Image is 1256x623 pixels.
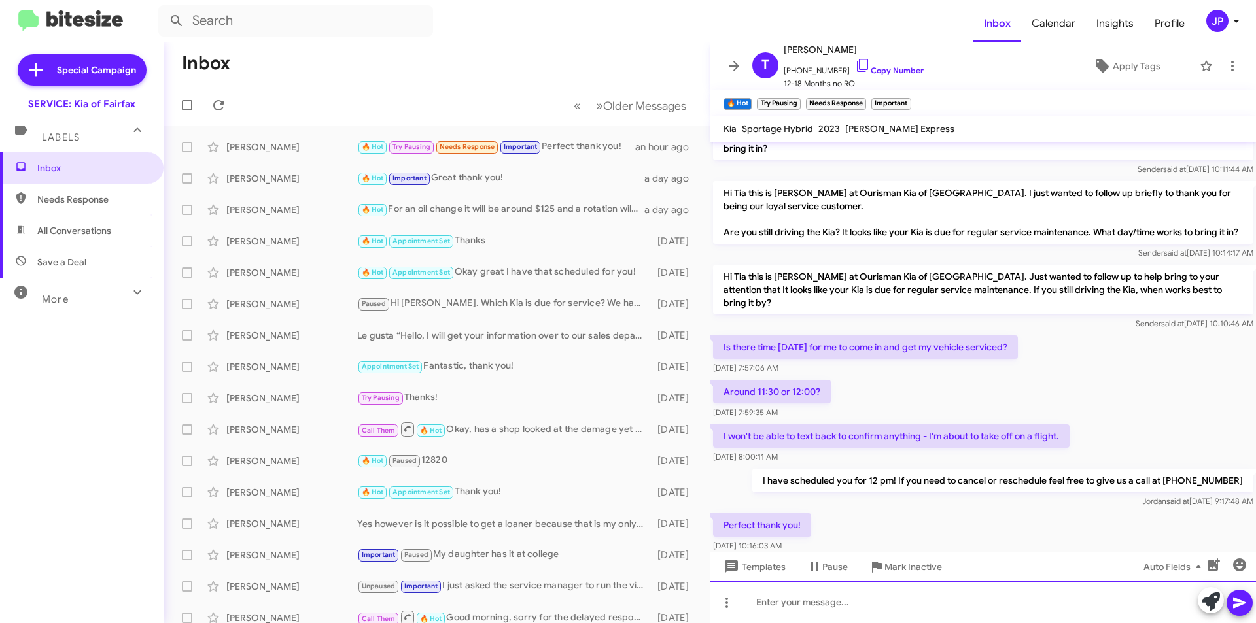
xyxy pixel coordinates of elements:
[357,202,644,217] div: For an oil change it will be around $125 and a rotation will be around $50 before taxes and fees.
[357,265,651,280] div: Okay great I have that scheduled for you!
[806,98,866,110] small: Needs Response
[362,268,384,277] span: 🔥 Hot
[596,97,603,114] span: »
[357,390,651,405] div: Thanks!
[713,181,1253,244] p: Hi Tia this is [PERSON_NAME] at Ourisman Kia of [GEOGRAPHIC_DATA]. I just wanted to follow up bri...
[392,456,417,465] span: Paused
[651,392,699,405] div: [DATE]
[357,453,651,468] div: 12820
[392,237,450,245] span: Appointment Set
[713,407,778,417] span: [DATE] 7:59:35 AM
[752,469,1253,492] p: I have scheduled you for 12 pm! If you need to cancel or reschedule feel free to give us a call a...
[42,131,80,143] span: Labels
[1206,10,1229,32] div: JP
[651,329,699,342] div: [DATE]
[973,5,1021,42] span: Inbox
[362,456,384,465] span: 🔥 Hot
[742,123,813,135] span: Sportage Hybrid
[1195,10,1242,32] button: JP
[713,424,1070,448] p: I won't be able to text back to confirm anything - I'm about to take off on a flight.
[784,77,924,90] span: 12-18 Months no RO
[37,193,148,206] span: Needs Response
[871,98,911,110] small: Important
[713,541,782,550] span: [DATE] 10:16:03 AM
[1113,54,1160,78] span: Apply Tags
[357,421,651,437] div: Okay, has a shop looked at the damage yet or did you speak to a service advisor about this claim?
[1143,555,1206,579] span: Auto Fields
[651,580,699,593] div: [DATE]
[724,123,737,135] span: Kia
[357,329,651,342] div: Le gusta “Hello, I will get your information over to our sales department!”
[226,235,357,248] div: [PERSON_NAME]
[226,172,357,185] div: [PERSON_NAME]
[392,268,450,277] span: Appointment Set
[420,426,442,435] span: 🔥 Hot
[651,517,699,530] div: [DATE]
[362,299,386,308] span: Paused
[1136,318,1253,328] span: Sender [DATE] 10:10:46 AM
[858,555,952,579] button: Mark Inactive
[362,394,400,402] span: Try Pausing
[651,360,699,373] div: [DATE]
[226,548,357,562] div: [PERSON_NAME]
[357,296,651,311] div: Hi [PERSON_NAME]. Which Kia is due for service? We have two. We just had the 2022 in this summer,...
[651,486,699,499] div: [DATE]
[651,423,699,436] div: [DATE]
[37,161,148,175] span: Inbox
[504,143,538,151] span: Important
[1059,54,1193,78] button: Apply Tags
[1021,5,1086,42] a: Calendar
[404,582,438,590] span: Important
[226,392,357,405] div: [PERSON_NAME]
[713,335,1018,359] p: Is there time [DATE] for me to come in and get my vehicle serviced?
[57,63,136,76] span: Special Campaign
[713,363,778,373] span: [DATE] 7:57:06 AM
[357,171,644,186] div: Great thank you!
[713,265,1253,314] p: Hi Tia this is [PERSON_NAME] at Ourisman Kia of [GEOGRAPHIC_DATA]. Just wanted to follow up to he...
[362,426,396,435] span: Call Them
[226,141,357,154] div: [PERSON_NAME]
[357,233,651,248] div: Thanks
[226,423,357,436] div: [PERSON_NAME]
[651,454,699,467] div: [DATE]
[392,488,450,496] span: Appointment Set
[1164,248,1187,258] span: said at
[710,555,796,579] button: Templates
[1138,164,1253,174] span: Sender [DATE] 10:11:44 AM
[884,555,942,579] span: Mark Inactive
[761,55,769,76] span: T
[226,360,357,373] div: [PERSON_NAME]
[362,488,384,496] span: 🔥 Hot
[721,555,786,579] span: Templates
[1133,555,1217,579] button: Auto Fields
[822,555,848,579] span: Pause
[37,256,86,269] span: Save a Deal
[713,513,811,537] p: Perfect thank you!
[226,454,357,467] div: [PERSON_NAME]
[357,359,651,374] div: Fantastic, thank you!
[845,123,954,135] span: [PERSON_NAME] Express
[392,143,430,151] span: Try Pausing
[644,203,699,216] div: a day ago
[37,224,111,237] span: All Conversations
[357,547,651,562] div: My daughter has it at college
[574,97,581,114] span: «
[362,205,384,214] span: 🔥 Hot
[1161,318,1184,328] span: said at
[362,174,384,182] span: 🔥 Hot
[362,615,396,623] span: Call Them
[420,615,442,623] span: 🔥 Hot
[440,143,495,151] span: Needs Response
[651,235,699,248] div: [DATE]
[18,54,147,86] a: Special Campaign
[226,203,357,216] div: [PERSON_NAME]
[357,139,635,154] div: Perfect thank you!
[158,5,433,37] input: Search
[1144,5,1195,42] a: Profile
[784,42,924,58] span: [PERSON_NAME]
[362,582,396,590] span: Unpaused
[635,141,699,154] div: an hour ago
[1086,5,1144,42] span: Insights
